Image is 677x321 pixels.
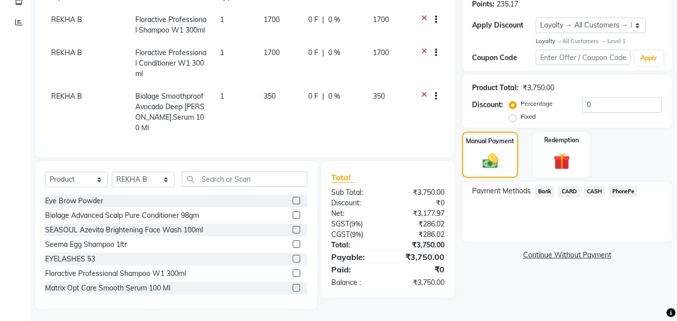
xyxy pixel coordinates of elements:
div: Coupon Code [472,53,535,63]
span: 1 [220,48,224,57]
span: 0 % [328,91,340,102]
span: Total [331,172,354,183]
span: REKHA B [51,92,82,101]
span: 1700 [264,15,280,24]
span: Floractive Professional Conditioner W1 300ml [135,48,206,78]
span: Bank [535,186,554,197]
div: ₹0 [388,198,452,208]
span: 350 [373,92,385,101]
div: Biolage Advanced Scalp Pure Conditioner 98gm [45,210,199,221]
span: 0 F [308,91,318,102]
div: ₹0 [388,263,452,275]
div: Balance : [324,277,388,288]
span: SGST [331,219,349,228]
span: Floractive Professional Shampoo W1 300ml [135,15,206,35]
span: | [322,48,324,58]
div: Floractive Professional Shampoo W1 300ml [45,268,186,279]
img: _gift.svg [548,151,575,171]
div: Product Total: [472,83,519,93]
span: Biolage Smoothproof Avocado Deep [PERSON_NAME].Serum 100 Ml [135,92,204,132]
div: Discount: [324,198,388,208]
div: Eye Brow Powder [45,196,103,206]
span: 0 % [328,48,340,58]
div: ( ) [324,229,388,240]
div: Seema Egg Shampoo 1ltr [45,239,127,250]
span: 0 F [308,15,318,25]
div: ₹286.02 [388,219,452,229]
div: Discount: [472,100,503,110]
span: 9% [352,230,361,238]
button: Apply [634,51,663,66]
div: Total: [324,240,388,250]
div: Paid: [324,263,388,275]
span: 0 % [328,15,340,25]
span: CARD [558,186,580,197]
span: | [322,15,324,25]
span: 1 [220,92,224,101]
div: ₹3,750.00 [388,240,452,250]
div: Net: [324,208,388,219]
div: Matrix Opt Care Smooth Serum 100 Ml [45,283,170,293]
div: ₹3,750.00 [388,277,452,288]
input: Search or Scan [182,171,307,187]
div: ₹3,750.00 [523,83,554,93]
span: REKHA B [51,15,82,24]
div: Sub Total: [324,187,388,198]
span: 1700 [373,48,389,57]
a: Continue Without Payment [464,250,670,260]
div: Payable: [324,251,388,263]
img: _cash.svg [478,152,503,170]
div: ₹3,750.00 [388,187,452,198]
span: 350 [264,92,276,101]
span: Payment Methods [472,186,531,196]
div: ₹3,750.00 [388,251,452,263]
span: 0 F [308,48,318,58]
label: Percentage [521,99,553,108]
label: Fixed [521,112,536,121]
div: EYELASHES 53 [45,254,95,264]
div: ₹3,177.97 [388,208,452,219]
strong: Loyalty → [536,38,562,45]
span: 1700 [264,48,280,57]
span: | [322,91,324,102]
label: Manual Payment [466,137,514,146]
span: CGST [331,230,350,239]
span: 9% [351,220,361,228]
div: ₹286.02 [388,229,452,240]
div: SEASOUL Azevita Brightening Face Wash 100ml [45,225,203,235]
input: Enter Offer / Coupon Code [536,50,630,65]
div: ( ) [324,219,388,229]
div: All Customers → Level 1 [536,37,662,46]
span: 1 [220,15,224,24]
label: Redemption [544,136,579,145]
span: 1700 [373,15,389,24]
div: Apply Discount [472,20,535,31]
span: PhonePe [609,186,638,197]
span: REKHA B [51,48,82,57]
span: CASH [584,186,605,197]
